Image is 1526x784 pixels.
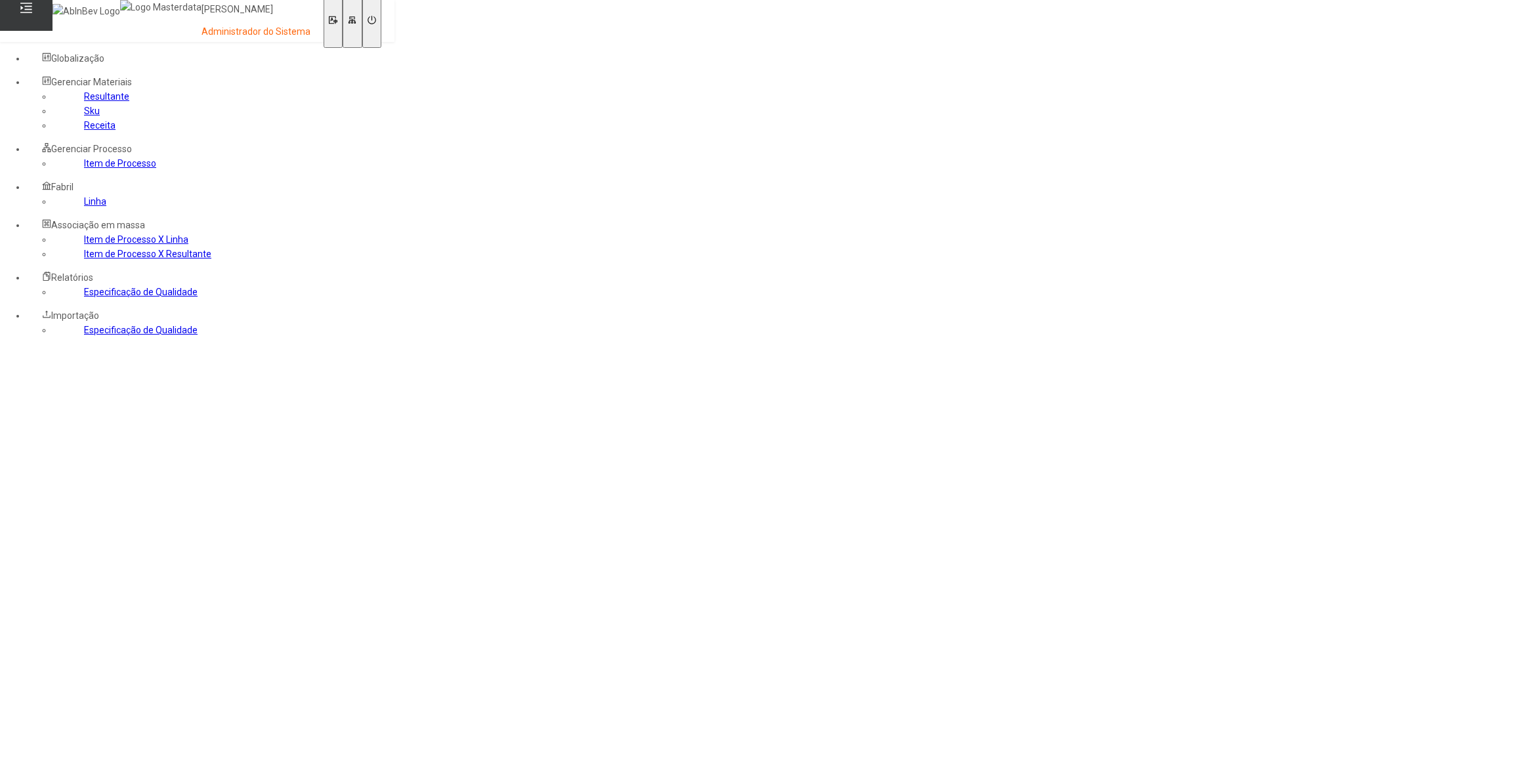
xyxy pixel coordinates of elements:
p: Administrador do Sistema [201,26,310,39]
span: Fabril [51,182,74,192]
span: Gerenciar Processo [51,144,132,154]
span: Gerenciar Materiais [51,77,132,87]
p: [PERSON_NAME] [201,3,310,16]
span: Globalização [51,53,104,64]
span: Relatórios [51,272,93,283]
span: Associação em massa [51,220,145,230]
a: Especificação de Qualidade [84,325,198,335]
span: Importação [51,310,99,321]
a: Especificação de Qualidade [84,287,198,297]
a: Resultante [84,91,129,102]
a: Receita [84,120,116,131]
a: Sku [84,106,100,116]
a: Item de Processo X Resultante [84,249,211,259]
a: Linha [84,196,106,207]
img: AbInBev Logo [53,4,120,18]
a: Item de Processo X Linha [84,234,188,245]
a: Item de Processo [84,158,156,169]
